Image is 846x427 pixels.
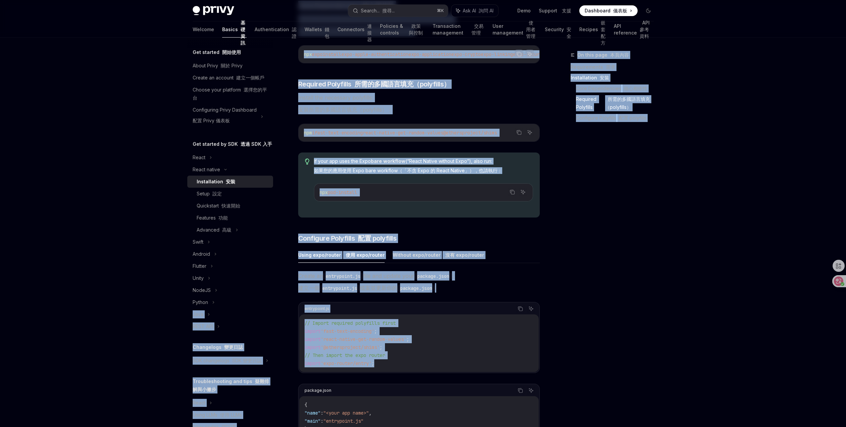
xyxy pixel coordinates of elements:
span: expo-application [408,51,451,57]
span: : [321,418,323,424]
span: import [305,336,321,342]
button: Copy the contents from the code block [515,128,523,137]
button: Ask AI [525,50,534,58]
font: 本頁內容 [610,52,629,58]
span: "entrypoint.js" [323,418,364,424]
span: // Then import the expo router [305,352,385,358]
font: 建立一個帳戶 [236,75,264,80]
span: "main" [305,418,321,424]
font: 使用 expo/router [346,252,385,258]
span: expo [312,51,323,57]
div: Android [193,250,210,258]
font: 使用 LLMs [220,412,242,418]
span: import [305,360,321,366]
a: Demo [517,7,531,14]
font: 支援 [562,8,571,13]
a: Installation 安裝 [187,176,273,188]
a: Installation 安裝 [571,72,659,83]
a: Core Dependencies 核心相依性 [576,83,659,94]
span: expo-apple-authentication [341,51,408,57]
code: entrypoint.js [320,285,360,292]
div: REST API [193,322,213,330]
span: If your app uses the Expo (“React Native without Expo”), also run: [314,158,533,177]
span: ; [372,360,374,366]
h5: Get started by SDK [193,140,272,148]
a: Authentication 認證 [255,21,297,38]
font: 沒有 expo/router [445,252,484,258]
font: SDK 變更日誌 [232,358,262,363]
a: Wallets 錢包 [305,21,329,38]
span: npx [320,189,328,195]
font: 疑難排解與小撇步 [193,378,269,392]
font: 使用者管理 [526,20,535,39]
font: 嵌套配方 [601,20,605,46]
span: npx [304,51,312,57]
h5: Get started [193,48,241,56]
span: pod-install [328,189,357,195]
button: Ask AI 詢問 AI [451,5,498,17]
span: , [369,410,372,416]
font: 所需的多國語言填充（polyfills） [605,96,650,110]
div: Java [193,310,203,318]
span: ⌘ K [437,8,444,13]
a: Requirements 需求 [571,62,659,72]
div: Create an account [193,74,264,82]
span: ; [406,336,409,342]
span: expo-crypto [451,51,481,57]
span: fast-text-encoding [315,130,363,136]
div: package.json [305,386,331,395]
span: On this page [577,51,629,59]
span: install [323,51,341,57]
div: Setup [197,190,222,198]
font: 認證 [292,26,297,39]
h5: Changelogs [193,343,243,351]
button: Copy the contents from the code block [516,304,525,313]
span: expo-linking [481,51,513,57]
font: 安裝所需的多國語言填充（polyfills）： [298,106,393,113]
a: About Privy 關於 Privy [187,60,273,72]
a: Policies & controls 政策與控制 [380,21,425,38]
span: Ask AI [463,7,494,14]
font: 功能 [218,215,228,221]
font: 所需的多國語言填充（polyfills） [354,80,450,88]
span: react-native-get-random-values [363,130,443,136]
font: 建立一個 檔案並更新你的 : [298,285,436,291]
button: Copy the contents from the code block [516,386,525,395]
svg: Tip [305,159,310,165]
font: 如果您的應用使用 Expo bare workflow（「不含 Expo 的 React Native」），也請執行： [314,168,502,173]
code: package.json [414,272,452,280]
font: 高級 [222,227,232,233]
div: Advanced [197,226,232,234]
a: Configure Polyfills 配置 polyfills [576,113,659,123]
button: Using expo/router 使用 expo/router [298,247,385,263]
font: 交易管理 [471,23,483,36]
a: bare workflow [371,158,405,164]
font: 安全 [567,26,571,39]
font: 開始使用 [222,49,241,55]
a: Using LLMs 使用 LLMs [187,409,273,421]
button: Ask AI [525,128,534,137]
div: NodeJS [193,286,211,294]
button: Without expo/router 沒有 expo/router [393,247,484,263]
font: 關於 Privy [221,63,243,68]
span: '@ethersproject/shims' [321,344,380,350]
a: Connectors 連接器 [337,21,372,38]
span: Dashboard [585,7,627,14]
span: "<your app name>" [323,410,369,416]
font: 配置 Privy 儀表板 [193,118,230,123]
font: 安裝 [600,75,609,80]
font: 變更日誌 [224,344,243,350]
a: Setup 設定 [187,188,273,200]
span: ; [380,344,382,350]
button: Ask AI [527,386,535,395]
span: { [305,402,307,408]
div: Features [197,214,228,222]
font: 設定 [212,191,222,196]
button: Search... 搜尋...⌘K [348,5,448,17]
a: Support 支援 [539,7,571,14]
font: 連接器 [367,23,372,42]
span: 'react-native-get-random-values' [321,336,406,342]
span: Configure Polyfills [298,234,397,243]
a: User management 使用者管理 [493,21,537,38]
font: 透過 SDK 入手 [241,141,272,147]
